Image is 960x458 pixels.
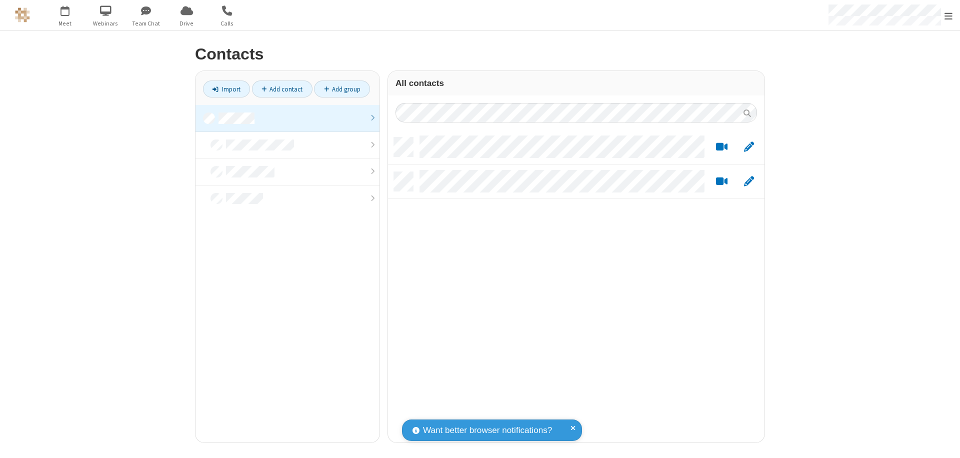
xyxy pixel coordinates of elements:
button: Edit [739,175,758,188]
h2: Contacts [195,45,765,63]
span: Team Chat [127,19,165,28]
button: Edit [739,141,758,153]
a: Add group [314,80,370,97]
h3: All contacts [395,78,757,88]
span: Calls [208,19,246,28]
button: Start a video meeting [712,141,731,153]
a: Add contact [252,80,312,97]
a: Import [203,80,250,97]
span: Want better browser notifications? [423,424,552,437]
div: grid [388,130,764,442]
span: Meet [46,19,84,28]
img: QA Selenium DO NOT DELETE OR CHANGE [15,7,30,22]
button: Start a video meeting [712,175,731,188]
span: Webinars [87,19,124,28]
span: Drive [168,19,205,28]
